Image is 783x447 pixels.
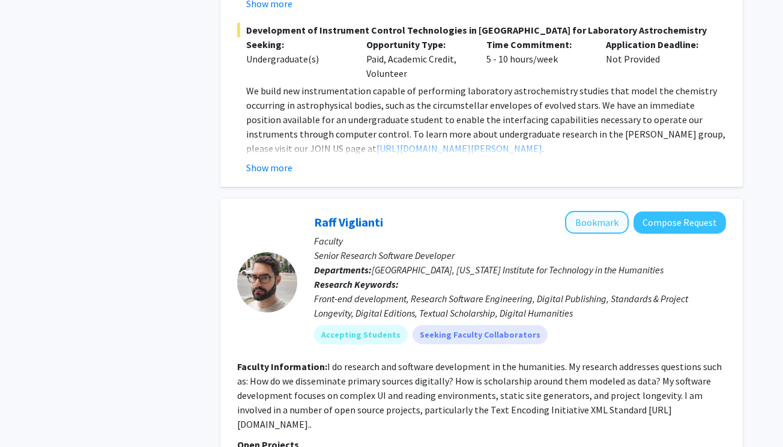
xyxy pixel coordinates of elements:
p: Senior Research Software Developer [314,248,726,263]
p: Opportunity Type: [366,37,468,52]
p: Application Deadline: [606,37,708,52]
b: Departments: [314,264,372,276]
b: Research Keywords: [314,278,399,290]
a: Raff Viglianti [314,214,383,230]
div: Not Provided [597,37,717,81]
div: Front-end development, Research Software Engineering, Digital Publishing, Standards & Project Lon... [314,291,726,320]
button: Add Raff Viglianti to Bookmarks [565,211,629,234]
mat-chip: Accepting Students [314,325,408,344]
p: Faculty [314,234,726,248]
a: [URL][DOMAIN_NAME][PERSON_NAME] [376,142,542,154]
p: Seeking: [246,37,348,52]
div: Undergraduate(s) [246,52,348,66]
p: We build new instrumentation capable of performing laboratory astrochemistry studies that model t... [246,84,726,156]
div: 5 - 10 hours/week [477,37,597,81]
p: Time Commitment: [486,37,588,52]
span: [GEOGRAPHIC_DATA], [US_STATE] Institute for Technology in the Humanities [372,264,664,276]
fg-read-more: I do research and software development in the humanities. My research addresses questions such as... [237,360,722,430]
span: Development of Instrument Control Technologies in [GEOGRAPHIC_DATA] for Laboratory Astrochemistry [237,23,726,37]
mat-chip: Seeking Faculty Collaborators [413,325,548,344]
div: Paid, Academic Credit, Volunteer [357,37,477,81]
button: Compose Request to Raff Viglianti [633,211,726,234]
b: Faculty Information: [237,360,327,372]
button: Show more [246,160,292,175]
iframe: Chat [9,393,51,438]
